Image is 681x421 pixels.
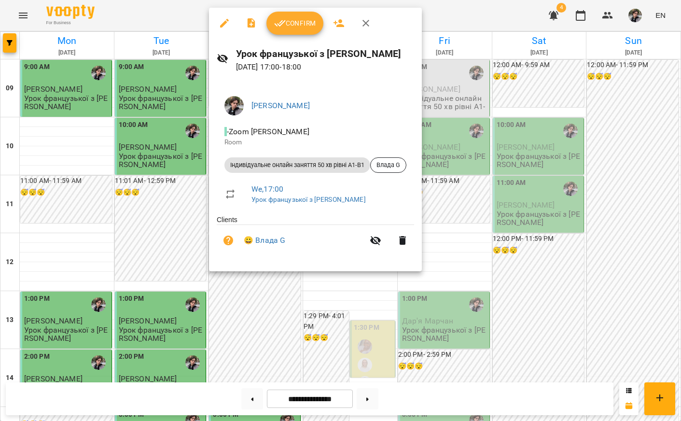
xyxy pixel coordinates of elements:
[236,46,414,61] h6: Урок французької з [PERSON_NAME]
[371,161,406,169] span: Влада G
[370,157,406,173] div: Влада G
[236,61,414,73] p: [DATE] 17:00 - 18:00
[224,127,311,136] span: - Zoom [PERSON_NAME]
[251,101,310,110] a: [PERSON_NAME]
[266,12,323,35] button: Confirm
[251,196,366,203] a: Урок французької з [PERSON_NAME]
[224,161,370,169] span: Індивідуальне онлайн заняття 50 хв рівні А1-В1
[244,235,285,246] a: 😀 Влада G
[224,138,406,147] p: Room
[217,215,414,260] ul: Clients
[274,17,316,29] span: Confirm
[251,184,283,194] a: We , 17:00
[217,229,240,252] button: Unpaid. Bill the attendance?
[224,96,244,115] img: 3324ceff06b5eb3c0dd68960b867f42f.jpeg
